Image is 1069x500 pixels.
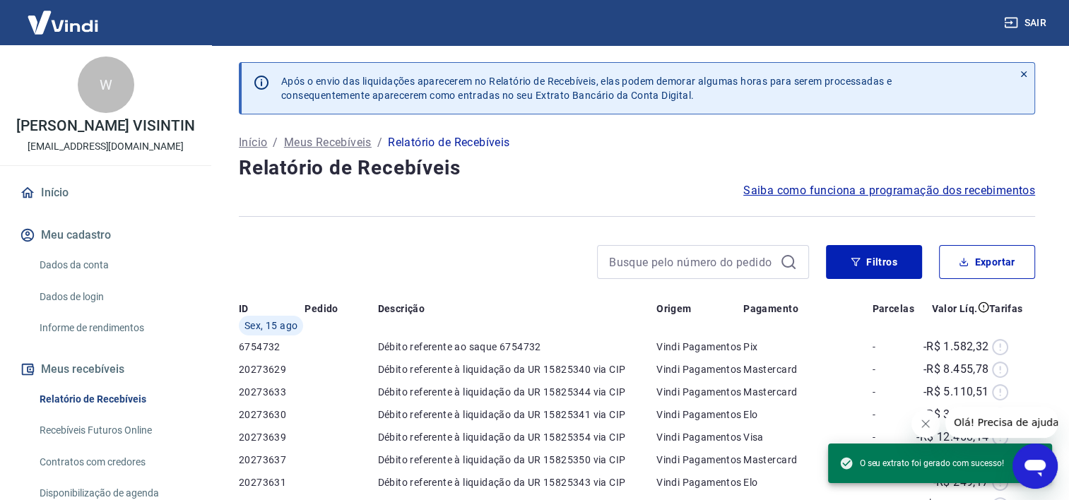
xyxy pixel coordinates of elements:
p: -R$ 1.582,32 [923,338,989,355]
p: Mastercard [743,385,872,399]
button: Exportar [939,245,1035,279]
a: Recebíveis Futuros Online [34,416,194,445]
p: Vindi Pagamentos [656,453,743,467]
p: Débito referente à liquidação da UR 15825341 via CIP [377,407,656,422]
p: - [873,430,916,444]
p: 20273633 [239,385,305,399]
a: Dados de login [34,282,194,311]
p: 20273631 [239,475,305,489]
p: 6754732 [239,340,305,354]
iframe: Fechar mensagem [911,410,940,438]
span: Olá! Precisa de ajuda? [8,10,119,21]
button: Meus recebíveis [17,354,194,385]
p: ID [239,302,249,316]
p: [EMAIL_ADDRESS][DOMAIN_NAME] [28,139,184,154]
button: Filtros [826,245,922,279]
a: Meus Recebíveis [284,134,372,151]
p: Mastercard [743,362,872,376]
p: - [873,362,916,376]
p: 20273629 [239,362,305,376]
p: / [273,134,278,151]
p: - [873,340,916,354]
iframe: Mensagem da empresa [945,407,1058,438]
p: Descrição [377,302,425,316]
p: Vindi Pagamentos [656,407,743,422]
a: Informe de rendimentos [34,314,194,343]
h4: Relatório de Recebíveis [239,154,1035,182]
p: Parcelas [873,302,914,316]
a: Início [17,177,194,208]
button: Meu cadastro [17,220,194,251]
p: Vindi Pagamentos [656,340,743,354]
p: / [377,134,382,151]
p: Tarifas [989,302,1023,316]
p: Vindi Pagamentos [656,430,743,444]
span: O seu extrato foi gerado com sucesso! [839,456,1004,470]
p: Valor Líq. [932,302,978,316]
p: Débito referente à liquidação da UR 15825340 via CIP [377,362,656,376]
p: Pedido [305,302,338,316]
iframe: Botão para abrir a janela de mensagens [1012,444,1058,489]
p: Débito referente à liquidação da UR 15825343 via CIP [377,475,656,489]
a: Relatório de Recebíveis [34,385,194,414]
p: [PERSON_NAME] VISINTIN [16,119,195,133]
p: Relatório de Recebíveis [388,134,509,151]
span: Sex, 15 ago [244,319,297,333]
p: Origem [656,302,691,316]
p: Elo [743,407,872,422]
div: W [78,56,134,113]
a: Dados da conta [34,251,194,280]
a: Início [239,134,267,151]
p: 20273637 [239,453,305,467]
button: Sair [1001,10,1052,36]
p: Débito referente à liquidação da UR 15825344 via CIP [377,385,656,399]
p: Visa [743,430,872,444]
p: Vindi Pagamentos [656,475,743,489]
p: Vindi Pagamentos [656,362,743,376]
p: 20273639 [239,430,305,444]
p: 20273630 [239,407,305,422]
img: Vindi [17,1,109,44]
p: - [873,407,916,422]
a: Contratos com credores [34,448,194,477]
p: Pix [743,340,872,354]
p: Débito referente à liquidação da UR 15825350 via CIP [377,453,656,467]
p: Débito referente à liquidação da UR 15825354 via CIP [377,430,656,444]
p: Vindi Pagamentos [656,385,743,399]
p: Débito referente ao saque 6754732 [377,340,656,354]
p: Elo [743,475,872,489]
a: Saiba como funciona a programação dos recebimentos [743,182,1035,199]
p: -R$ 5.110,51 [923,383,989,400]
p: Após o envio das liquidações aparecerem no Relatório de Recebíveis, elas podem demorar algumas ho... [281,74,892,102]
p: - [873,385,916,399]
p: Pagamento [743,302,798,316]
p: -R$ 8.455,78 [923,361,989,378]
input: Busque pelo número do pedido [609,251,774,273]
p: -R$ 3.091,42 [923,406,989,423]
p: Mastercard [743,453,872,467]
